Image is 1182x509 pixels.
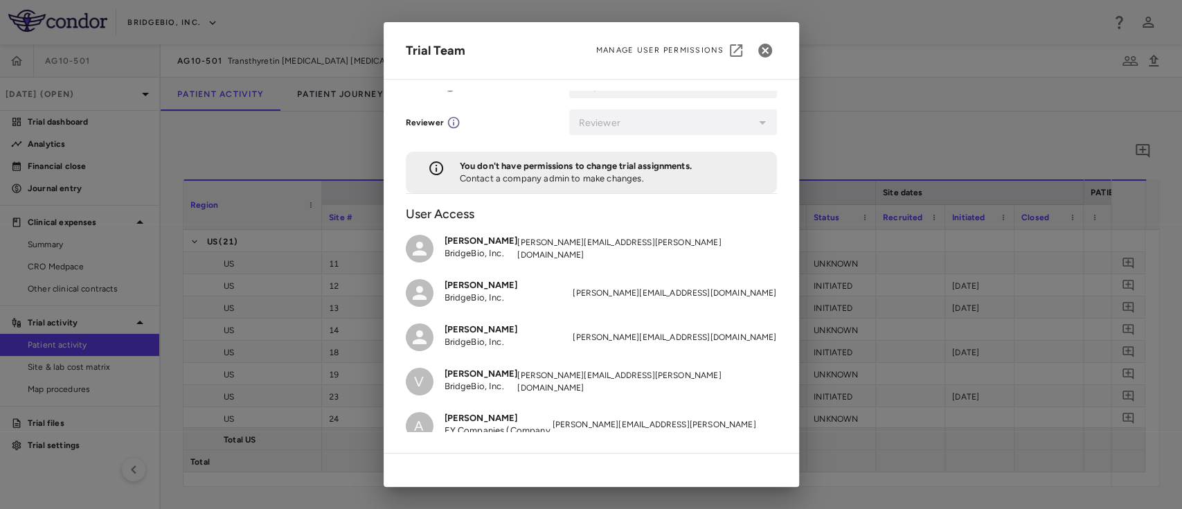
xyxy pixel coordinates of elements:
a: Manage User Permissions [596,39,753,62]
h6: [PERSON_NAME] [445,279,518,292]
span: [PERSON_NAME][EMAIL_ADDRESS][PERSON_NAME][DOMAIN_NAME] [552,418,776,443]
p: BridgeBio, Inc. [445,292,518,304]
span: [PERSON_NAME][EMAIL_ADDRESS][DOMAIN_NAME] [573,331,776,343]
svg: For this trial, user can close periods and comment, but cannot open periods, or edit or delete tr... [447,116,460,130]
h6: User Access [406,205,777,224]
p: Contact a company admin to make changes. [460,172,692,185]
span: [PERSON_NAME][EMAIL_ADDRESS][PERSON_NAME][DOMAIN_NAME] [517,369,776,394]
span: [PERSON_NAME][EMAIL_ADDRESS][PERSON_NAME][DOMAIN_NAME] [517,236,776,261]
h6: [PERSON_NAME] [445,323,518,336]
h6: [PERSON_NAME] [445,368,518,380]
div: V [406,368,433,395]
span: [PERSON_NAME][EMAIL_ADDRESS][DOMAIN_NAME] [573,287,776,299]
p: BridgeBio, Inc. [445,336,518,348]
p: BridgeBio, Inc. [445,247,518,260]
div: A [406,412,433,440]
p: You don't have permissions to change trial assignments. [460,160,692,172]
span: Manage User Permissions [596,45,724,56]
p: BridgeBio, Inc. [445,380,518,393]
p: EY Companies (Company Group) [445,425,553,449]
h6: [PERSON_NAME] [445,412,553,425]
h6: [PERSON_NAME] [445,235,518,247]
div: Trial Team [406,42,465,60]
div: Reviewer [406,116,444,129]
